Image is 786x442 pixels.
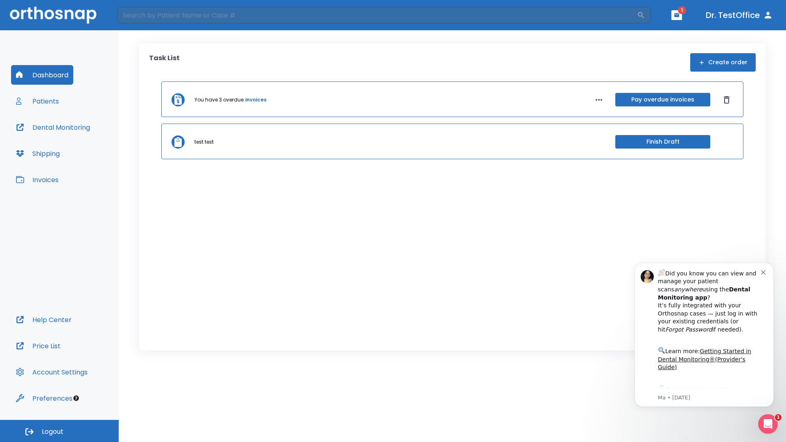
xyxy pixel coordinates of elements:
[194,138,214,146] p: test test
[702,8,776,23] button: Dr. TestOffice
[615,135,710,149] button: Finish Draft
[10,7,97,23] img: Orthosnap
[775,414,781,421] span: 1
[245,96,267,104] a: invoices
[758,414,778,434] iframe: Intercom live chat
[622,255,786,412] iframe: Intercom notifications message
[11,170,63,189] button: Invoices
[11,388,77,408] button: Preferences
[11,117,95,137] button: Dental Monitoring
[72,395,80,402] div: Tooltip anchor
[36,129,139,170] div: Download the app: | ​ Let us know if you need help getting started!
[678,6,686,14] span: 1
[11,144,65,163] button: Shipping
[11,362,93,382] button: Account Settings
[36,131,108,145] a: App Store
[11,65,73,85] button: Dashboard
[149,53,180,72] p: Task List
[11,91,64,111] button: Patients
[194,96,244,104] p: You have 3 overdue
[117,7,637,23] input: Search by Patient Name or Case #
[11,310,77,329] button: Help Center
[42,427,63,436] span: Logout
[11,336,65,356] button: Price List
[690,53,756,72] button: Create order
[36,139,139,146] p: Message from Ma, sent 5w ago
[615,93,710,106] button: Pay overdue invoices
[139,13,145,19] button: Dismiss notification
[720,93,733,106] button: Dismiss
